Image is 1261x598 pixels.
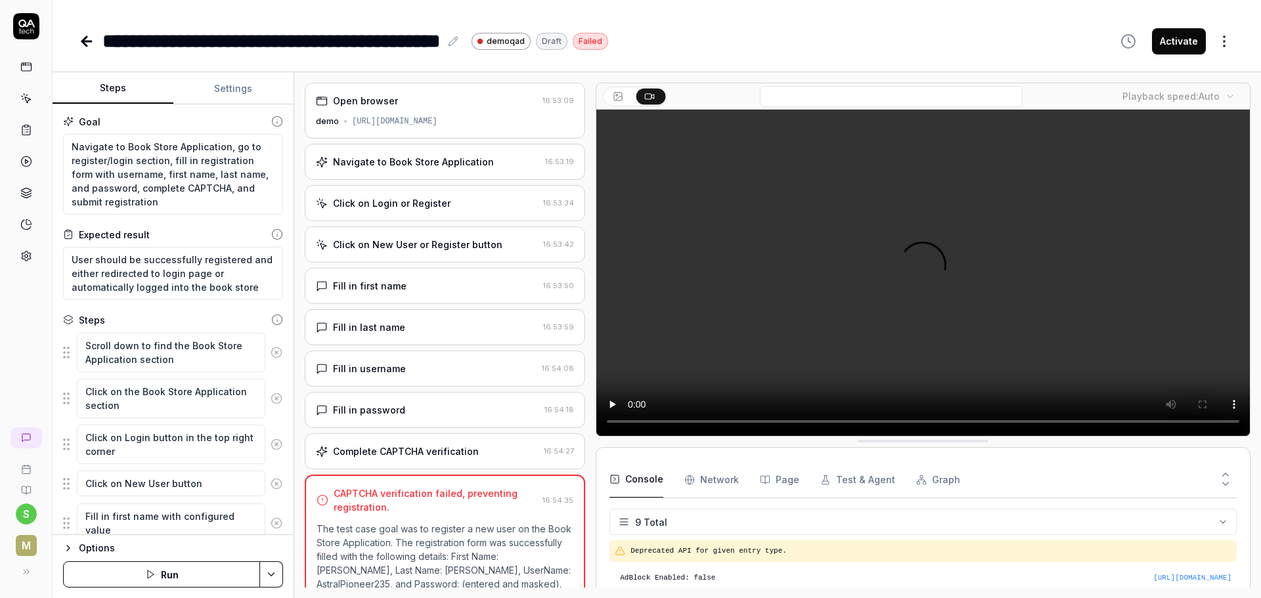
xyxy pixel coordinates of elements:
time: 16:53:50 [543,281,574,290]
div: demo [316,116,339,127]
div: Failed [573,33,608,50]
button: Test & Agent [820,461,895,498]
button: [URL][DOMAIN_NAME] [1153,572,1231,584]
button: Options [63,540,283,556]
div: Steps [79,313,105,327]
button: Run [63,561,260,587]
div: Suggestions [63,470,283,498]
button: Console [609,461,663,498]
button: s [16,503,37,524]
div: Fill in password [333,403,405,417]
time: 16:54:35 [542,496,573,505]
button: Remove step [265,510,288,536]
time: 16:54:18 [544,405,574,414]
div: Click on Login or Register [333,196,451,210]
div: [URL][DOMAIN_NAME] [352,116,437,127]
button: Graph [916,461,960,498]
div: Click on New User or Register button [333,238,502,251]
div: Playback speed: [1122,89,1220,103]
button: Page [760,461,799,498]
pre: AdBlock Enabled: false [620,572,1231,584]
button: Remove step [265,431,288,458]
time: 16:54:08 [542,364,574,373]
button: Steps [53,73,173,104]
button: m [5,524,47,559]
time: 16:53:19 [545,157,574,166]
div: CAPTCHA verification failed, preventing registration. [334,486,537,514]
span: m [16,535,37,556]
div: Suggestions [63,332,283,373]
div: Complete CAPTCHA verification [333,444,479,458]
time: 16:54:27 [544,446,574,456]
time: 16:53:42 [543,240,574,249]
button: Settings [173,73,294,104]
div: Suggestions [63,378,283,419]
button: Remove step [265,339,288,366]
span: demoqad [487,35,525,47]
div: Navigate to Book Store Application [333,155,494,169]
div: Suggestions [63,503,283,544]
div: Goal [79,115,100,129]
button: Remove step [265,385,288,412]
pre: Deprecated API for given entry type. [630,545,1231,557]
time: 16:53:34 [543,198,574,207]
time: 16:53:59 [543,322,574,331]
div: Draft [536,33,567,50]
a: demoqad [472,32,531,50]
div: Fill in last name [333,320,405,334]
a: Documentation [5,475,47,496]
div: Fill in first name [333,279,407,293]
a: Book a call with us [5,454,47,475]
a: New conversation [11,427,42,448]
button: View version history [1113,28,1144,54]
button: Remove step [265,471,288,497]
div: Fill in username [333,362,406,375]
div: Suggestions [63,424,283,465]
div: Expected result [79,228,150,242]
time: 16:53:09 [542,96,574,105]
div: Open browser [333,94,398,108]
button: Activate [1152,28,1206,54]
button: Network [684,461,739,498]
div: Options [79,540,283,556]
